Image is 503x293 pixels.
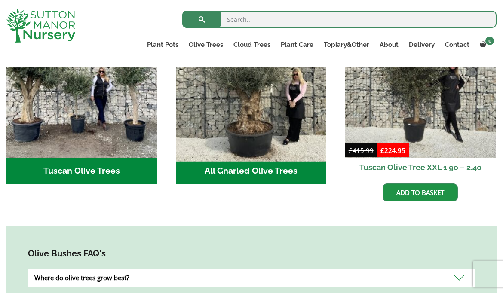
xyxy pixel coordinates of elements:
[380,146,384,155] span: £
[184,39,228,51] a: Olive Trees
[475,39,497,51] a: 0
[28,269,475,287] div: Where do olive trees grow best?
[374,39,404,51] a: About
[345,7,496,158] img: Tuscan Olive Tree XXL 1.90 - 2.40
[319,39,374,51] a: Topiary&Other
[172,3,330,161] img: All Gnarled Olive Trees
[276,39,319,51] a: Plant Care
[349,146,353,155] span: £
[349,146,374,155] bdi: 415.99
[6,7,157,158] img: Tuscan Olive Trees
[404,39,440,51] a: Delivery
[176,158,327,184] h2: All Gnarled Olive Trees
[380,146,405,155] bdi: 224.95
[383,183,458,201] a: Add to basket: “Tuscan Olive Tree XXL 1.90 - 2.40”
[142,39,184,51] a: Plant Pots
[485,37,494,45] span: 0
[440,39,475,51] a: Contact
[28,247,475,260] h4: Olive Bushes FAQ's
[176,7,327,184] a: Visit product category All Gnarled Olive Trees
[6,158,157,184] h2: Tuscan Olive Trees
[182,11,497,28] input: Search...
[6,7,157,184] a: Visit product category Tuscan Olive Trees
[228,39,276,51] a: Cloud Trees
[345,158,496,177] h2: Tuscan Olive Tree XXL 1.90 – 2.40
[345,7,496,177] a: Sale! Tuscan Olive Tree XXL 1.90 – 2.40
[6,9,75,43] img: logo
